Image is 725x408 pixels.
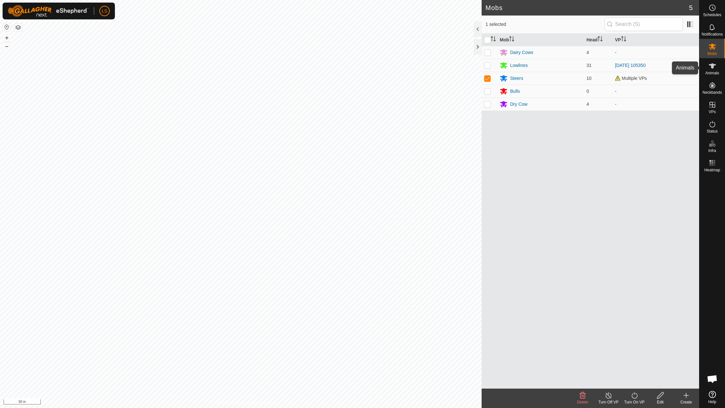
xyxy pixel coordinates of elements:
[605,17,683,31] input: Search (S)
[708,52,717,56] span: Mobs
[584,34,612,46] th: Head
[586,63,592,68] span: 31
[703,369,722,389] div: Open chat
[703,13,721,17] span: Schedules
[702,91,722,94] span: Neckbands
[621,399,647,405] div: Turn On VP
[497,34,584,46] th: Mob
[586,50,589,55] span: 4
[586,102,589,107] span: 4
[14,24,22,31] button: Map Layers
[3,42,11,50] button: –
[707,129,718,133] span: Status
[3,23,11,31] button: Reset Map
[615,76,647,81] span: Multiple VPs
[708,149,716,153] span: Infra
[699,388,725,406] a: Help
[612,98,699,111] td: -
[102,8,107,15] span: LS
[510,101,528,108] div: Dry Cow
[596,399,621,405] div: Turn Off VP
[509,37,514,42] p-sorticon: Activate to sort
[612,46,699,59] td: -
[705,71,719,75] span: Animals
[491,37,496,42] p-sorticon: Activate to sort
[510,62,528,69] div: Lowlines
[612,85,699,98] td: -
[615,63,646,68] a: [DATE] 105350
[510,75,523,82] div: Steers
[689,3,693,13] span: 5
[702,32,723,36] span: Notifications
[673,399,699,405] div: Create
[247,400,266,405] a: Contact Us
[577,400,588,404] span: Delete
[621,37,626,42] p-sorticon: Activate to sort
[708,400,716,404] span: Help
[708,110,716,114] span: VPs
[510,88,520,95] div: Bulls
[647,399,673,405] div: Edit
[510,49,533,56] div: Dairy Cows
[586,76,592,81] span: 10
[597,37,603,42] p-sorticon: Activate to sort
[485,4,689,12] h2: Mobs
[3,34,11,42] button: +
[704,168,720,172] span: Heatmap
[8,5,89,17] img: Gallagher Logo
[215,400,240,405] a: Privacy Policy
[485,21,605,28] span: 1 selected
[586,89,589,94] span: 0
[612,34,699,46] th: VP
